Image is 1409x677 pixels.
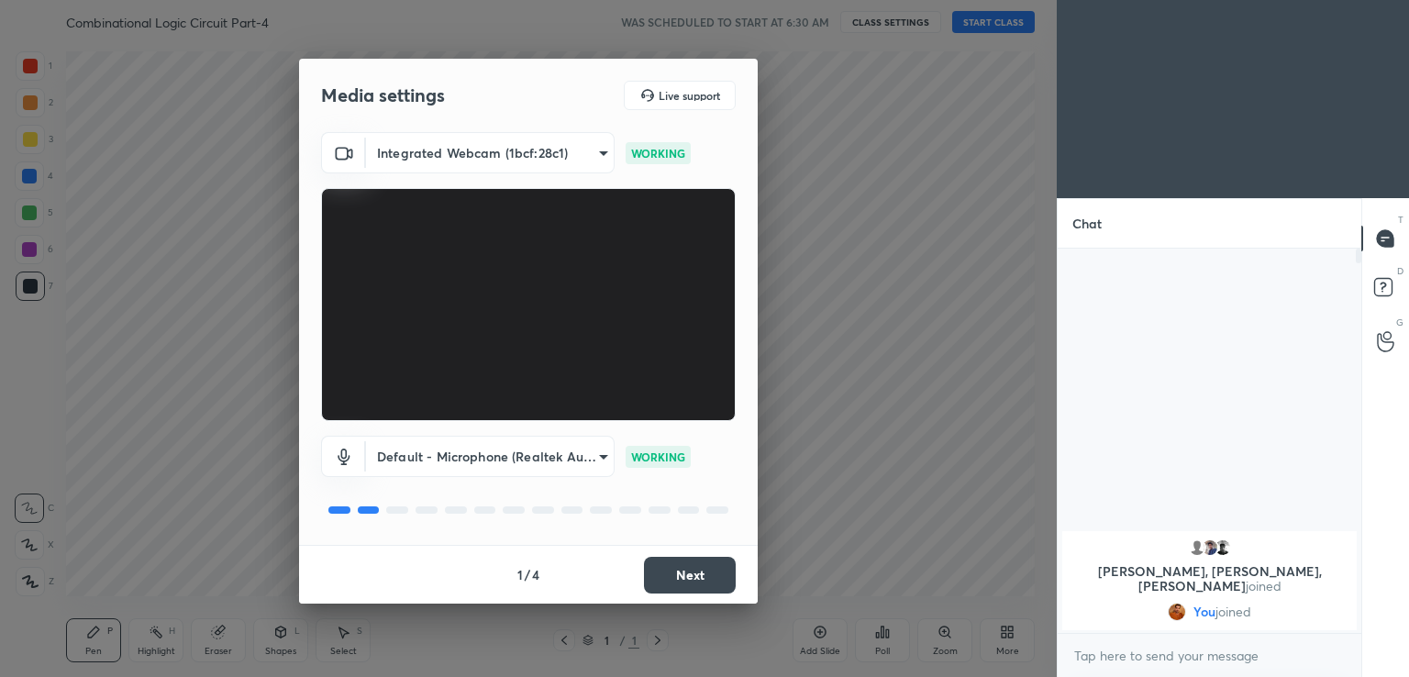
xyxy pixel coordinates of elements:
p: G [1396,316,1403,329]
span: joined [1246,577,1281,594]
div: Integrated Webcam (1bcf:28c1) [366,132,615,173]
h4: / [525,565,530,584]
img: 3 [1201,538,1219,557]
h4: 1 [517,565,523,584]
div: Integrated Webcam (1bcf:28c1) [366,436,615,477]
img: default.png [1188,538,1206,557]
img: 5786bad726924fb0bb2bae2edf64aade.jpg [1168,603,1186,621]
p: T [1398,213,1403,227]
button: Next [644,557,736,594]
p: [PERSON_NAME], [PERSON_NAME], [PERSON_NAME] [1073,564,1346,594]
div: grid [1058,527,1361,634]
p: D [1397,264,1403,278]
img: b55a1588e8044803b996dc616ce3f8ea.jpg [1214,538,1232,557]
h5: Live support [659,90,720,101]
p: WORKING [631,145,685,161]
span: You [1193,605,1215,619]
span: joined [1215,605,1251,619]
p: WORKING [631,449,685,465]
h4: 4 [532,565,539,584]
h2: Media settings [321,83,445,107]
p: Chat [1058,199,1116,248]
